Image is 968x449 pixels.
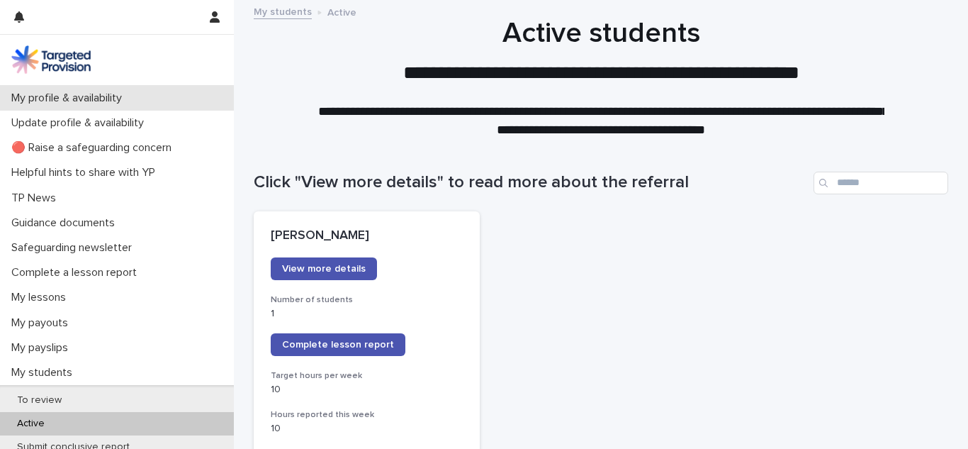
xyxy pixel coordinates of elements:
span: Complete lesson report [282,340,394,350]
h3: Number of students [271,294,463,306]
p: Active [6,418,56,430]
h1: Click "View more details" to read more about the referral [254,172,808,193]
p: 10 [271,384,463,396]
h3: Target hours per week [271,370,463,382]
p: [PERSON_NAME] [271,228,463,244]
h3: Hours reported this week [271,409,463,421]
p: Update profile & availability [6,116,155,130]
p: Safeguarding newsletter [6,241,143,255]
img: M5nRWzHhSzIhMunXDL62 [11,45,91,74]
p: My payouts [6,316,79,330]
p: TP News [6,192,67,205]
p: 1 [271,308,463,320]
p: My payslips [6,341,79,355]
a: View more details [271,257,377,280]
a: Complete lesson report [271,333,405,356]
p: My profile & availability [6,92,133,105]
input: Search [814,172,948,194]
p: 10 [271,423,463,435]
a: My students [254,3,312,19]
p: Active [327,4,356,19]
p: Helpful hints to share with YP [6,166,167,179]
span: View more details [282,264,366,274]
p: My lessons [6,291,77,304]
p: To review [6,394,73,406]
p: Complete a lesson report [6,266,148,279]
p: 🔴 Raise a safeguarding concern [6,141,183,155]
h1: Active students [254,16,948,50]
p: Guidance documents [6,216,126,230]
p: My students [6,366,84,379]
